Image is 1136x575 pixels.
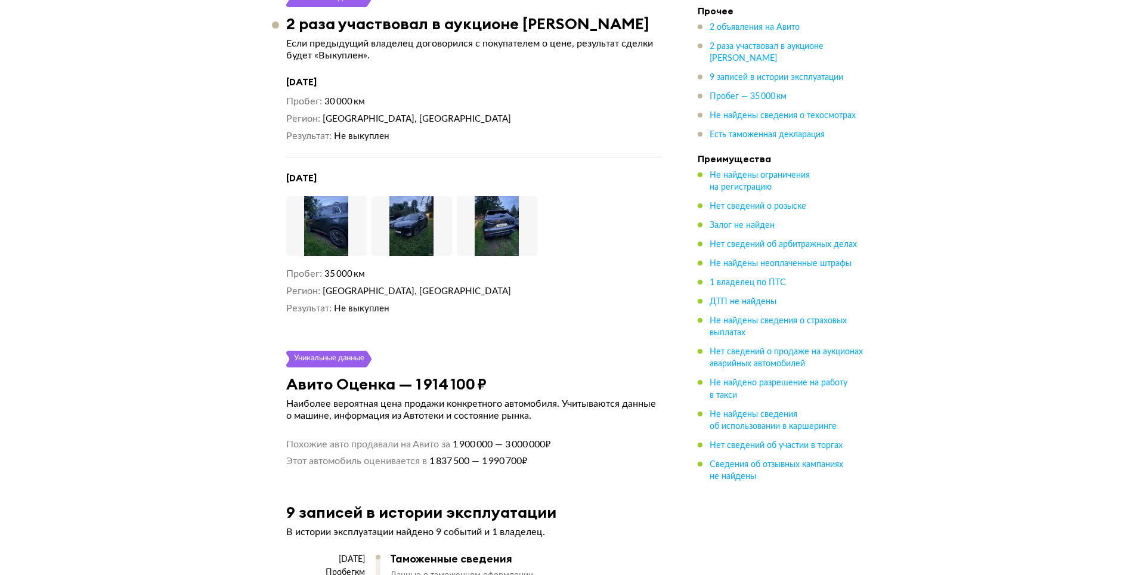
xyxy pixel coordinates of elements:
[286,503,556,521] h3: 9 записей в истории эксплуатации
[427,455,527,467] span: 1 837 500 — 1 990 700 ₽
[286,113,320,125] dt: Регион
[710,221,775,230] span: Залог не найден
[710,112,856,120] span: Не найдены сведения о техосмотрах
[710,259,852,268] span: Не найдены неоплаченные штрафы
[286,455,427,467] span: Этот автомобиль оценивается в
[286,438,450,450] span: Похожие авто продавали на Авито за
[710,131,825,139] span: Есть таможенная декларация
[286,285,320,298] dt: Регион
[286,14,649,33] h3: 2 раза участвовал в аукционе [PERSON_NAME]
[710,298,776,306] span: ДТП не найдены
[323,287,511,296] span: [GEOGRAPHIC_DATA], [GEOGRAPHIC_DATA]
[698,5,865,17] h4: Прочее
[710,460,843,480] span: Сведения об отзывных кампаниях не найдены
[293,351,365,367] div: Уникальные данные
[710,23,800,32] span: 2 объявления на Авито
[710,92,787,101] span: Пробег — 35 000 км
[286,196,367,256] img: Car Photo
[710,73,843,82] span: 9 записей в истории эксплуатации
[286,38,662,61] p: Если предыдущий владелец договорился с покупателем о цене, результат сделки будет «Выкуплен».
[324,270,365,279] span: 35 000 км
[710,317,847,337] span: Не найдены сведения о страховых выплатах
[334,132,389,141] span: Не выкуплен
[710,202,806,211] span: Нет сведений о розыске
[334,304,389,313] span: Не выкуплен
[710,171,810,191] span: Не найдены ограничения на регистрацию
[286,554,365,565] div: [DATE]
[286,526,662,538] p: В истории эксплуатации найдено 9 событий и 1 владелец.
[372,196,452,256] img: Car Photo
[710,240,857,249] span: Нет сведений об арбитражных делах
[286,375,487,393] h3: Авито Оценка — 1 914 100 ₽
[286,76,662,88] h4: [DATE]
[286,398,662,422] p: Наиболее вероятная цена продажи конкретного автомобиля. Учитываются данные о машине, информация и...
[286,130,332,143] dt: Результат
[698,153,865,165] h4: Преимущества
[710,410,837,430] span: Не найдены сведения об использовании в каршеринге
[710,348,863,368] span: Нет сведений о продаже на аукционах аварийных автомобилей
[457,196,537,256] img: Car Photo
[286,95,322,108] dt: Пробег
[710,279,786,287] span: 1 владелец по ПТС
[324,97,365,106] span: 30 000 км
[710,441,843,449] span: Нет сведений об участии в торгах
[710,42,824,63] span: 2 раза участвовал в аукционе [PERSON_NAME]
[286,172,662,184] h4: [DATE]
[390,552,650,565] div: Таможенные сведения
[286,268,322,280] dt: Пробег
[323,115,511,123] span: [GEOGRAPHIC_DATA], [GEOGRAPHIC_DATA]
[710,379,847,399] span: Не найдено разрешение на работу в такси
[286,302,332,315] dt: Результат
[450,438,550,450] span: 1 900 000 — 3 000 000 ₽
